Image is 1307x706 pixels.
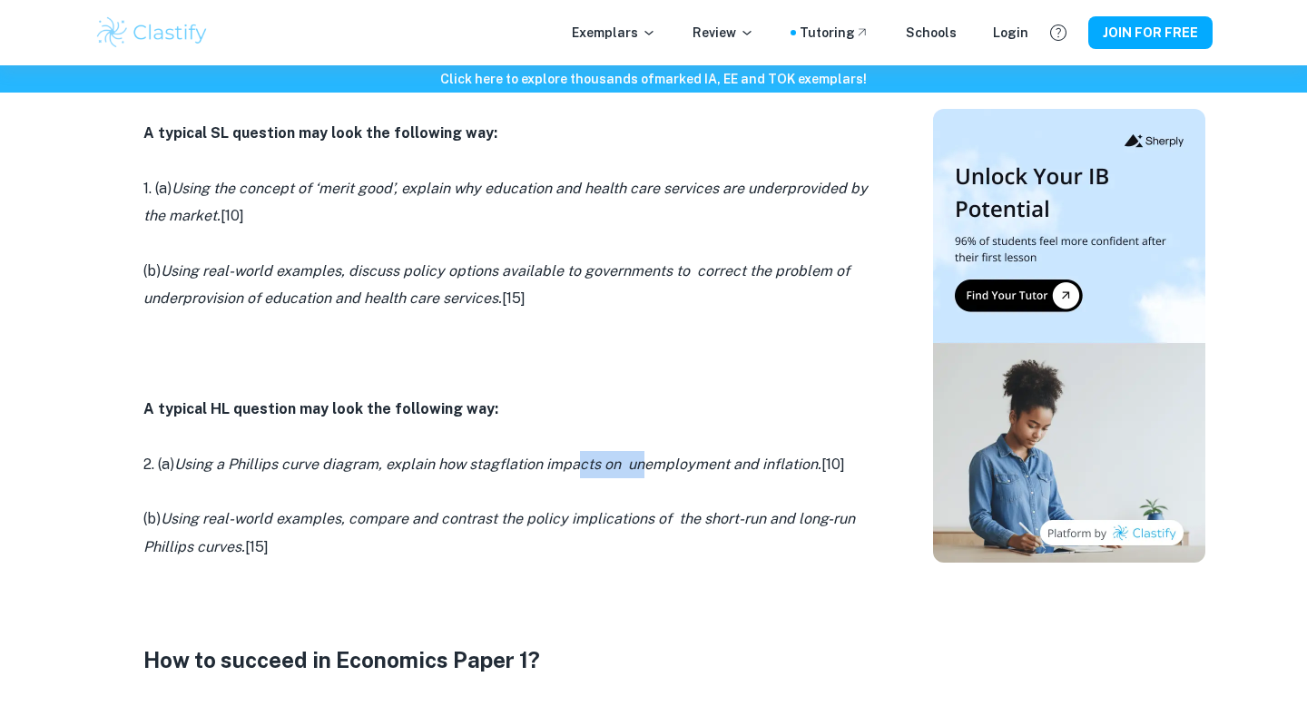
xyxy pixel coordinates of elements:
[800,23,870,43] a: Tutoring
[572,23,656,43] p: Exemplars
[933,109,1205,563] img: Thumbnail
[906,23,957,43] a: Schools
[1088,16,1213,49] button: JOIN FOR FREE
[174,456,821,473] i: Using a Phillips curve diagram, explain how stagflation impacts on unemployment and inflation.
[143,451,870,478] p: 2. (a) [10]
[94,15,210,51] img: Clastify logo
[693,23,754,43] p: Review
[143,643,870,676] h3: How to succeed in Economics Paper 1?
[4,69,1303,89] h6: Click here to explore thousands of marked IA, EE and TOK exemplars !
[143,262,850,307] i: Using real-world examples, discuss policy options available to governments to correct the problem...
[143,258,870,313] p: (b) [15]
[143,400,498,417] strong: A typical HL question may look the following way:
[143,510,855,554] i: Using real-world examples, compare and contrast the policy implications of the short-run and long...
[143,180,868,224] i: Using the concept of ‘merit good’, explain why education and health care services are underprovid...
[993,23,1028,43] a: Login
[143,175,870,230] p: 1. (a) [10]
[143,505,870,561] p: (b) [15]
[143,124,497,142] strong: A typical SL question may look the following way:
[1043,17,1074,48] button: Help and Feedback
